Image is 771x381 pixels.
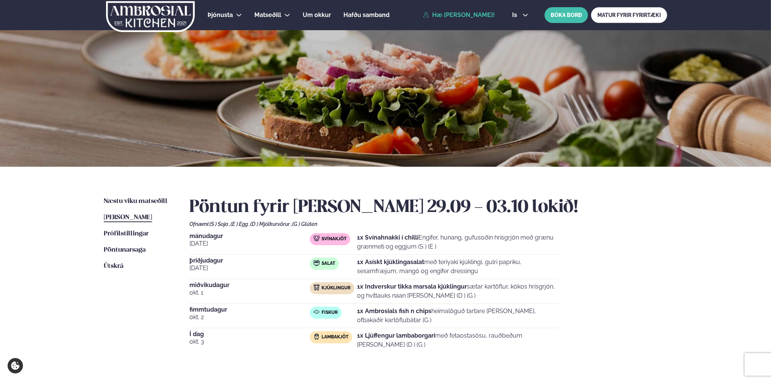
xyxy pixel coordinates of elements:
span: Í dag [189,331,310,337]
span: fimmtudagur [189,307,310,313]
a: Hafðu samband [343,11,389,20]
h2: Pöntun fyrir [PERSON_NAME] 29.09 - 03.10 lokið! [189,197,667,218]
img: pork.svg [314,235,320,241]
span: (S ) Soja , [209,221,231,227]
span: (G ) Glúten [292,221,317,227]
span: Pöntunarsaga [104,247,146,253]
span: (E ) Egg , [231,221,250,227]
a: MATUR FYRIR FYRIRTÆKI [591,7,667,23]
span: (D ) Mjólkurvörur , [250,221,292,227]
span: Um okkur [303,11,331,18]
a: Útskrá [104,262,123,271]
a: Cookie settings [8,358,23,373]
span: mánudagur [189,233,310,239]
span: Kjúklingur [322,285,351,291]
span: Útskrá [104,263,123,269]
p: heimalöguð tartare [PERSON_NAME], ofbakaðir kartöflubátar (G ) [357,307,559,325]
span: [DATE] [189,239,310,248]
img: fish.svg [314,309,320,315]
img: salad.svg [314,260,320,266]
img: Lamb.svg [314,333,320,340]
strong: 1x Ambrosials fish n chips [357,307,431,315]
p: með fetaostasósu, rauðbeðum [PERSON_NAME] (D ) (G ) [357,331,559,349]
span: Þjónusta [208,11,233,18]
span: Svínakjöt [322,236,346,242]
a: Matseðill [254,11,281,20]
p: sætar kartöflur, kókos hrísgrjón, og hvítlauks naan [PERSON_NAME] (D ) (G ) [357,282,559,300]
span: Prófílstillingar [104,230,149,237]
span: [DATE] [189,264,310,273]
p: með teriyaki kjúklingi, gulri papriku, sesamfræjum, mangó og engifer dressingu [357,258,559,276]
span: þriðjudagur [189,258,310,264]
a: Um okkur [303,11,331,20]
a: Hæ [PERSON_NAME]! [423,12,495,18]
strong: 1x Svínahnakki í chilli [357,234,419,241]
strong: 1x Asískt kjúklingasalat [357,258,424,266]
a: [PERSON_NAME] [104,213,152,222]
span: okt. 3 [189,337,310,346]
p: Engifer, hunang, gufusoðin hrísgrjón með grænu grænmeti og eggjum (S ) (E ) [357,233,559,251]
span: Salat [322,261,335,267]
span: miðvikudagur [189,282,310,288]
button: is [506,12,534,18]
span: Matseðill [254,11,281,18]
a: Pöntunarsaga [104,246,146,255]
button: BÓKA BORÐ [545,7,588,23]
img: logo [105,1,195,32]
span: okt. 2 [189,313,310,322]
a: Næstu viku matseðill [104,197,168,206]
span: okt. 1 [189,288,310,297]
span: [PERSON_NAME] [104,214,152,221]
strong: 1x Ljúffengur lambaborgari [357,332,435,339]
span: Hafðu samband [343,11,389,18]
a: Þjónusta [208,11,233,20]
a: Prófílstillingar [104,229,149,238]
strong: 1x Indverskur tikka marsala kjúklingur [357,283,467,290]
span: Lambakjöt [322,334,348,340]
div: Ofnæmi: [189,221,667,227]
span: is [512,12,519,18]
span: Næstu viku matseðill [104,198,168,204]
span: Fiskur [322,310,338,316]
img: chicken.svg [314,284,320,290]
